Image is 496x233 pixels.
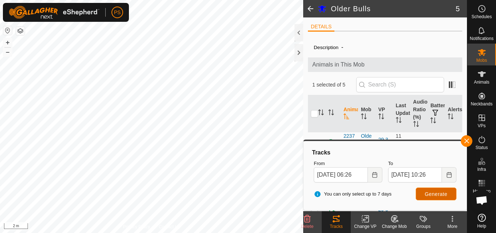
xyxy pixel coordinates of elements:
[322,223,351,230] div: Tracks
[474,80,489,84] span: Animals
[409,223,438,230] div: Groups
[416,188,456,200] button: Generate
[9,6,99,19] img: Gallagher Logo
[380,223,409,230] div: Change Mob
[343,115,349,120] p-sorticon: Activate to sort
[301,224,314,229] span: Delete
[410,95,428,132] th: Audio Ratio (%)
[314,45,338,50] label: Description
[328,138,337,147] img: returning on
[473,189,491,193] span: Heatmap
[427,95,445,132] th: Battery
[471,15,492,19] span: Schedules
[368,167,382,182] button: Choose Date
[425,191,447,197] span: Generate
[341,95,358,132] th: Animal
[308,23,334,32] li: DETAILS
[312,60,458,69] span: Animals in This Mob
[378,115,384,120] p-sorticon: Activate to sort
[318,111,324,116] p-sorticon: Activate to sort
[471,189,493,211] div: Open chat
[311,148,459,157] div: Tracks
[343,132,355,155] span: 2237Maximo
[430,118,436,124] p-sorticon: Activate to sort
[331,4,456,13] h2: Older Bulls
[442,167,456,182] button: Choose Date
[378,137,388,150] a: 29 3 84
[470,36,493,41] span: Notifications
[351,223,380,230] div: Change VP
[445,95,462,132] th: Alerts
[312,81,356,89] span: 1 selected of 5
[413,122,419,128] p-sorticon: Activate to sort
[159,224,180,230] a: Contact Us
[427,132,445,155] td: -
[328,111,334,116] p-sorticon: Activate to sort
[361,115,367,120] p-sorticon: Activate to sort
[314,190,391,198] span: You can only select up to 7 days
[477,167,486,172] span: Infra
[438,223,467,230] div: More
[475,145,488,150] span: Status
[413,210,419,216] span: 99
[396,118,402,124] p-sorticon: Activate to sort
[477,224,486,228] span: Help
[393,95,410,132] th: Last Updated
[356,77,444,92] input: Search (S)
[3,48,12,56] button: –
[456,3,460,14] span: 5
[375,95,393,132] th: VP
[388,160,456,167] label: To
[476,58,487,63] span: Mobs
[361,132,373,155] div: Older Bulls
[16,27,25,35] button: Map Layers
[314,160,382,167] label: From
[467,211,496,231] a: Help
[471,102,492,106] span: Neckbands
[358,95,375,132] th: Mob
[123,224,150,230] a: Privacy Policy
[477,124,485,128] span: VPs
[3,26,12,35] button: Reset Map
[448,115,454,120] p-sorticon: Activate to sort
[445,132,462,155] td: -
[396,133,407,154] span: 8 Sept 2025, 10:15 am
[338,41,346,53] span: -
[3,38,12,47] button: +
[114,9,121,16] span: PS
